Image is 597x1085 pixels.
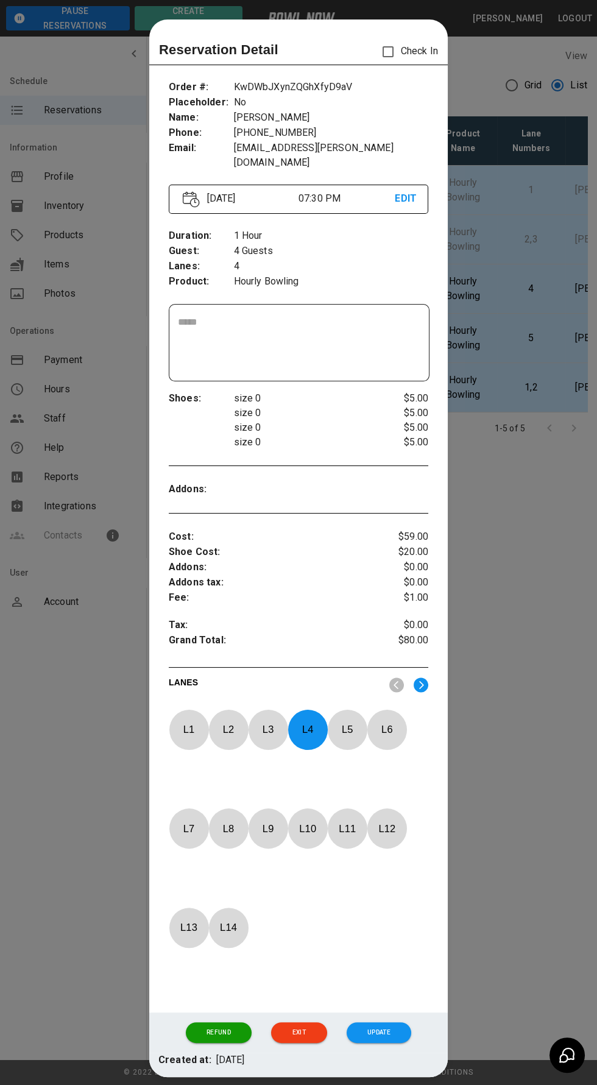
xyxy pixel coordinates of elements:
[234,435,386,450] p: size 0
[385,420,428,435] p: $5.00
[169,676,380,693] p: LANES
[367,715,407,744] p: L 6
[234,80,429,95] p: KwDWbJXynZQGhXfyD9aV
[234,141,429,170] p: [EMAIL_ADDRESS][PERSON_NAME][DOMAIN_NAME]
[385,575,428,590] p: $0.00
[385,529,428,545] p: $59.00
[389,677,404,693] img: nav_left.svg
[234,95,429,110] p: No
[385,618,428,633] p: $0.00
[208,913,249,942] p: L 14
[216,1053,245,1068] p: [DATE]
[169,575,385,590] p: Addons tax :
[169,715,209,744] p: L 1
[385,406,428,420] p: $5.00
[288,715,328,744] p: L 4
[169,95,234,110] p: Placeholder :
[234,244,429,259] p: 4 Guests
[186,1022,252,1043] button: Refund
[234,259,429,274] p: 4
[234,110,429,125] p: [PERSON_NAME]
[169,391,234,406] p: Shoes :
[367,814,407,843] p: L 12
[298,191,395,206] p: 07:30 PM
[248,715,288,744] p: L 3
[169,125,234,141] p: Phone :
[234,228,429,244] p: 1 Hour
[169,618,385,633] p: Tax :
[385,590,428,606] p: $1.00
[234,274,429,289] p: Hourly Bowling
[169,80,234,95] p: Order # :
[169,141,234,156] p: Email :
[169,913,209,942] p: L 13
[385,391,428,406] p: $5.00
[183,191,200,208] img: Vector
[414,677,428,693] img: right.svg
[169,110,234,125] p: Name :
[385,633,428,651] p: $80.00
[158,1053,211,1068] p: Created at:
[385,560,428,575] p: $0.00
[347,1022,411,1043] button: Update
[169,482,234,497] p: Addons :
[234,125,429,141] p: [PHONE_NUMBER]
[169,529,385,545] p: Cost :
[234,420,386,435] p: size 0
[288,814,328,843] p: L 10
[159,40,278,60] p: Reservation Detail
[248,814,288,843] p: L 9
[327,715,367,744] p: L 5
[169,228,234,244] p: Duration :
[208,814,249,843] p: L 8
[327,814,367,843] p: L 11
[169,560,385,575] p: Addons :
[169,590,385,606] p: Fee :
[169,274,234,289] p: Product :
[271,1022,327,1043] button: Exit
[169,244,234,259] p: Guest :
[234,391,386,406] p: size 0
[395,191,414,207] p: EDIT
[375,39,438,65] p: Check In
[208,715,249,744] p: L 2
[169,633,385,651] p: Grand Total :
[385,435,428,450] p: $5.00
[169,814,209,843] p: L 7
[385,545,428,560] p: $20.00
[202,191,298,206] p: [DATE]
[234,406,386,420] p: size 0
[169,545,385,560] p: Shoe Cost :
[169,259,234,274] p: Lanes :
